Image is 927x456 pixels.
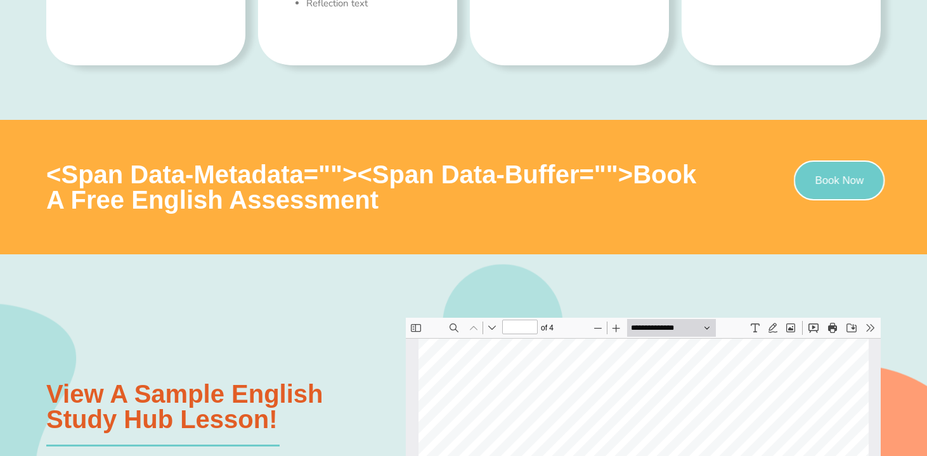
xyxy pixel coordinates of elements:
span: U [311,146,317,153]
span:  [164,187,172,195]
span: L [228,187,233,195]
span: L [195,146,199,153]
span: X [198,187,204,195]
span: H [254,146,259,153]
span: V [86,146,91,153]
h3: <span data-metadata=" "><span data-buffer=" ">Book a Free english Assessment [46,162,704,212]
span: H [165,156,171,164]
span: H [111,156,117,164]
span: V [214,187,219,195]
span: U [101,187,107,195]
span:  [258,146,266,153]
span: D [70,156,76,164]
span: Z [221,156,226,164]
span: D [166,187,172,195]
span:  [215,81,230,95]
span: W [119,127,130,138]
span: R [276,146,282,153]
span: W [189,177,197,185]
span: W [87,177,94,185]
span: V [241,81,250,95]
span: X [192,177,197,185]
span: S [281,187,286,195]
span: V [129,156,134,164]
span: L [150,81,158,95]
span: V [160,187,165,195]
span: V [249,81,258,95]
span: W [338,146,346,153]
span: H [82,146,88,153]
span: V [143,156,148,164]
span:  [305,146,313,153]
span:  [110,146,118,153]
span: U [197,177,202,185]
span: H [175,187,181,195]
span: J [227,146,231,153]
span: F [179,187,185,195]
span: Book Now [815,175,864,186]
span: H [127,146,133,153]
span: L [105,146,109,153]
span: / [224,81,228,95]
span: \ [98,156,100,164]
span: L [91,177,96,185]
span: O [139,146,145,153]
span: L [159,187,163,195]
span:  [268,187,276,195]
span:  [224,146,232,153]
span: U [242,187,248,195]
span: U [141,156,146,164]
span:  [128,187,136,195]
span:  [90,187,98,195]
span: V [241,146,246,153]
span: Q [230,187,237,195]
span: F [185,177,190,185]
span:  [353,146,360,153]
span: V [284,146,289,153]
span: P [130,187,135,195]
span: Q [153,81,165,95]
span: ( [112,177,115,185]
span: V [84,127,91,138]
span: H [81,156,87,164]
span: U [138,177,144,185]
span: Q [75,146,82,153]
span: D [94,146,100,153]
span: D [154,177,160,185]
span: W [193,156,201,164]
span: V [86,156,91,164]
span: ( [81,187,83,195]
span: / [122,177,124,185]
span:  [278,81,293,95]
span: W [133,156,140,164]
span: L [231,146,236,153]
span: X [265,146,270,153]
span:  [89,177,97,185]
span: J [131,127,137,138]
span: \ [98,146,100,153]
span: Q [360,146,366,153]
span: J [146,177,150,185]
span:  [226,187,234,195]
span: R [264,187,269,195]
span:  [235,187,242,195]
span: W [174,177,182,185]
span: Q [266,81,277,95]
span: H [200,156,205,164]
span: K [163,177,168,185]
span:  [80,146,88,153]
span: Q [125,127,134,138]
span:  [101,127,113,138]
span: K [195,156,200,164]
span: V [287,187,292,195]
span: L [122,127,129,138]
span: K [124,187,129,195]
span: W [173,187,181,195]
button: Add or edit images [376,1,394,19]
span: X [124,156,129,164]
span: $ [70,146,75,153]
span:  [115,156,123,164]
span: Z [295,146,300,153]
span: Q [386,146,392,153]
span:  [127,177,135,185]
